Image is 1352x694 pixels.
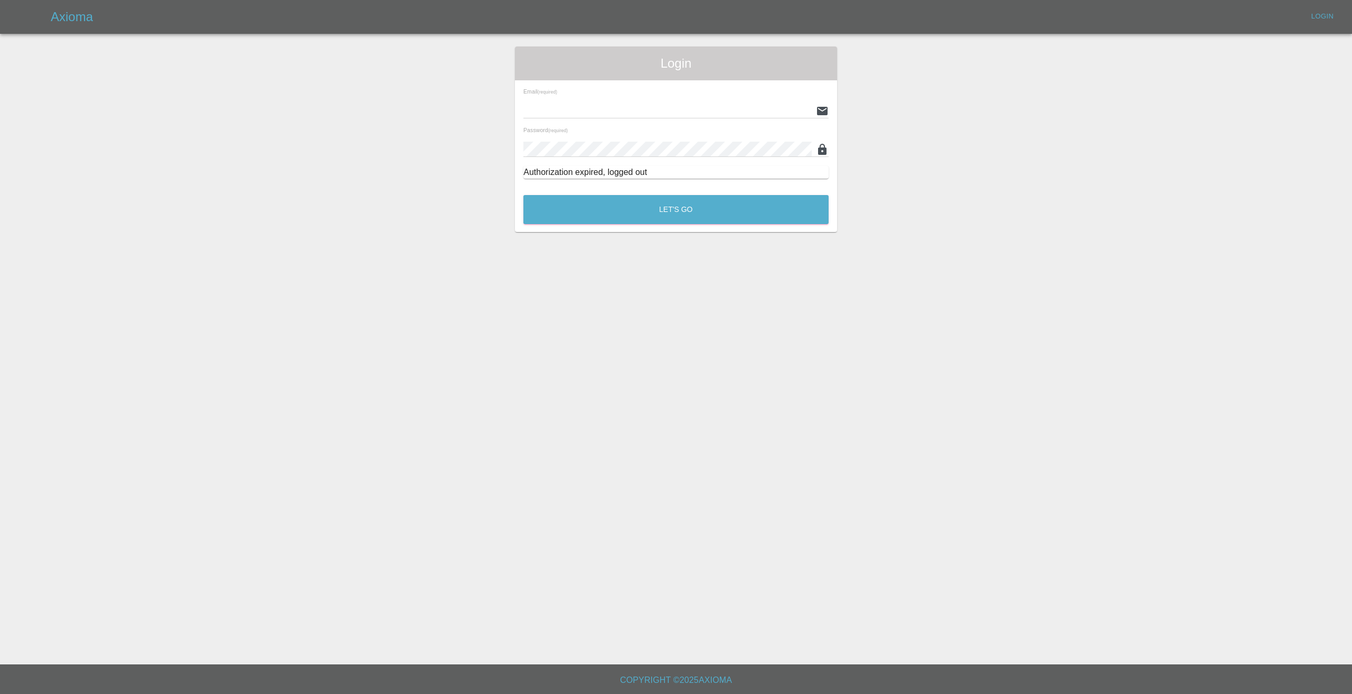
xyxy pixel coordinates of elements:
[548,128,568,133] small: (required)
[51,8,93,25] h5: Axioma
[8,673,1344,688] h6: Copyright © 2025 Axioma
[1306,8,1339,25] a: Login
[523,127,568,133] span: Password
[523,88,557,95] span: Email
[523,166,829,179] div: Authorization expired, logged out
[523,195,829,224] button: Let's Go
[523,55,829,72] span: Login
[538,90,557,95] small: (required)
